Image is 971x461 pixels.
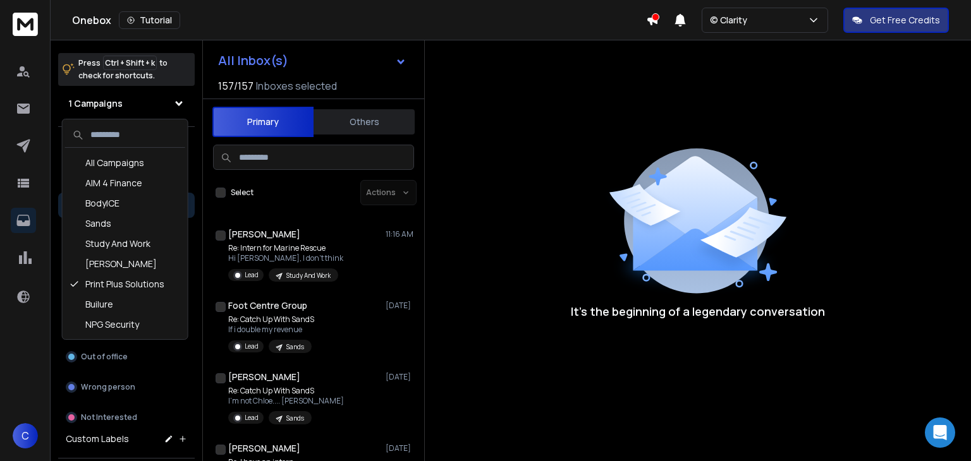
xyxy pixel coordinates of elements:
div: BodyICE [65,193,185,213]
div: [PERSON_NAME] [65,254,185,274]
button: Others [314,108,415,136]
p: Hi [PERSON_NAME], I don't think [228,253,343,263]
p: Re: Intern for Marine Rescue [228,243,343,253]
p: If i double my revenue [228,325,314,335]
p: [DATE] [386,301,414,311]
div: All Campaigns [65,153,185,173]
h1: 1 Campaigns [68,97,123,110]
h3: Inboxes selected [256,78,337,93]
p: Re: Catch Up With SandS [228,314,314,325]
button: Tutorial [119,11,180,29]
label: Select [231,188,253,198]
h1: [PERSON_NAME] [228,228,300,241]
p: Lead [245,270,259,280]
h3: Filters [58,137,195,155]
p: Press to check for shortcuts. [78,57,168,82]
h1: [PERSON_NAME] [228,442,300,455]
div: Study And Work [65,234,185,254]
h3: Custom Labels [66,433,129,445]
h1: [PERSON_NAME] [228,371,300,383]
p: [DATE] [386,443,414,453]
p: Re: Catch Up With SandS [228,386,344,396]
p: 11:16 AM [386,229,414,239]
div: NPG Security [65,314,185,335]
button: Primary [212,107,314,137]
div: Onebox [72,11,646,29]
div: Builure [65,294,185,314]
p: Study And Work [286,271,331,280]
div: Open Intercom Messenger [925,417,955,448]
p: Wrong person [81,382,135,392]
p: Lead [245,413,259,422]
span: 157 / 157 [218,78,253,93]
span: C [13,423,38,448]
p: I'm not Chloe.... [PERSON_NAME] [228,396,344,406]
p: [DATE] [386,372,414,382]
p: Sands [286,342,304,352]
p: It’s the beginning of a legendary conversation [571,302,825,320]
p: Lead [245,342,259,351]
p: Get Free Credits [870,14,940,27]
p: Not Interested [81,412,137,422]
p: Out of office [81,352,128,362]
h1: All Inbox(s) [218,54,288,67]
div: Print Plus Solutions [65,274,185,294]
span: Ctrl + Shift + k [103,56,157,70]
div: AIM 4 Finance [65,173,185,193]
div: Ecogreen [65,335,185,355]
h1: Foot Centre Group [228,299,307,312]
p: © Clarity [710,14,752,27]
div: Sands [65,213,185,234]
p: Sands [286,414,304,423]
